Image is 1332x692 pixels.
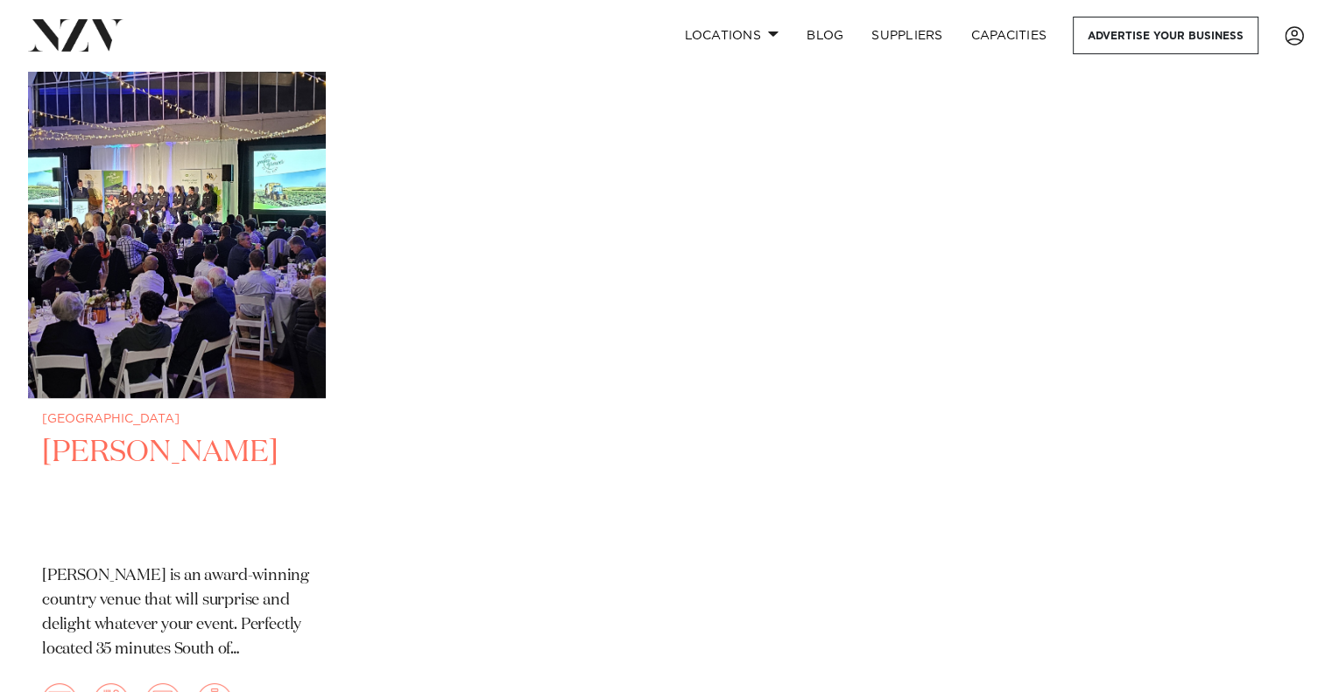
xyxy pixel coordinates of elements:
a: Locations [670,17,793,54]
p: [PERSON_NAME] is an award-winning country venue that will surprise and delight whatever your even... [42,564,312,662]
img: nzv-logo.png [28,19,123,51]
a: Capacities [957,17,1061,54]
a: Advertise your business [1073,17,1258,54]
h2: [PERSON_NAME] [42,433,312,551]
a: BLOG [793,17,857,54]
a: SUPPLIERS [857,17,956,54]
small: [GEOGRAPHIC_DATA] [42,413,312,426]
